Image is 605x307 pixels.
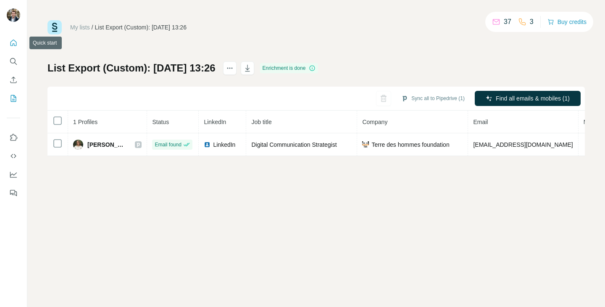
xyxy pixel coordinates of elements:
[47,61,216,75] h1: List Export (Custom): [DATE] 13:26
[87,140,126,149] span: [PERSON_NAME]
[73,140,83,150] img: Avatar
[475,91,581,106] button: Find all emails & mobiles (1)
[371,140,449,149] span: Terre des hommes foundation
[7,148,20,164] button: Use Surfe API
[155,141,181,148] span: Email found
[204,141,210,148] img: LinkedIn logo
[73,119,97,125] span: 1 Profiles
[251,119,271,125] span: Job title
[7,8,20,22] img: Avatar
[7,91,20,106] button: My lists
[7,130,20,145] button: Use Surfe on LinkedIn
[362,141,369,148] img: company-logo
[7,167,20,182] button: Dashboard
[362,119,387,125] span: Company
[7,35,20,50] button: Quick start
[70,24,90,31] a: My lists
[473,119,488,125] span: Email
[473,141,573,148] span: [EMAIL_ADDRESS][DOMAIN_NAME]
[213,140,235,149] span: LinkedIn
[95,23,187,32] div: List Export (Custom): [DATE] 13:26
[530,17,534,27] p: 3
[260,63,318,73] div: Enrichment is done
[47,20,62,34] img: Surfe Logo
[395,92,471,105] button: Sync all to Pipedrive (1)
[152,119,169,125] span: Status
[204,119,226,125] span: LinkedIn
[547,16,587,28] button: Buy credits
[7,54,20,69] button: Search
[584,119,601,125] span: Mobile
[496,94,570,103] span: Find all emails & mobiles (1)
[223,61,237,75] button: actions
[7,72,20,87] button: Enrich CSV
[504,17,511,27] p: 37
[92,23,93,32] li: /
[7,185,20,201] button: Feedback
[251,141,337,148] span: Digital Communication Strategist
